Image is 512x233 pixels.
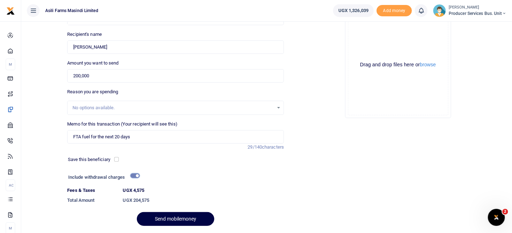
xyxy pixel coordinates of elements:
span: characters [262,144,284,150]
div: File Uploader [345,12,451,118]
h6: Include withdrawal charges [68,174,136,180]
span: 2 [502,209,508,215]
h6: UGX 204,575 [123,198,284,203]
label: Reason you are spending [67,88,118,95]
label: UGX 4,575 [123,187,145,194]
a: UGX 1,326,039 [333,4,374,17]
small: [PERSON_NAME] [449,5,506,11]
span: 29/140 [248,144,262,150]
input: Enter extra information [67,130,284,144]
li: Toup your wallet [377,5,412,17]
span: Asili Farms Masindi Limited [42,7,101,14]
li: Wallet ballance [330,4,377,17]
div: No options available. [72,104,274,111]
dt: Fees & Taxes [64,187,120,194]
label: Recipient's name [67,31,102,38]
label: Save this beneficiary [68,156,110,163]
span: Add money [377,5,412,17]
div: Drag and drop files here or [348,61,448,68]
a: logo-small logo-large logo-large [6,8,15,13]
button: Send mobilemoney [137,212,214,226]
label: Amount you want to send [67,60,118,67]
li: M [6,59,15,70]
h6: Total Amount [67,198,117,203]
a: Add money [377,7,412,13]
span: UGX 1,326,039 [338,7,368,14]
img: profile-user [433,4,446,17]
input: UGX [67,69,284,83]
iframe: Intercom live chat [488,209,505,226]
li: Ac [6,179,15,191]
label: Memo for this transaction (Your recipient will see this) [67,121,178,128]
a: profile-user [PERSON_NAME] Producer Services Bus. Unit [433,4,506,17]
input: Loading name... [67,40,284,54]
img: logo-small [6,7,15,15]
span: Producer Services Bus. Unit [449,10,506,17]
button: browse [420,62,436,67]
